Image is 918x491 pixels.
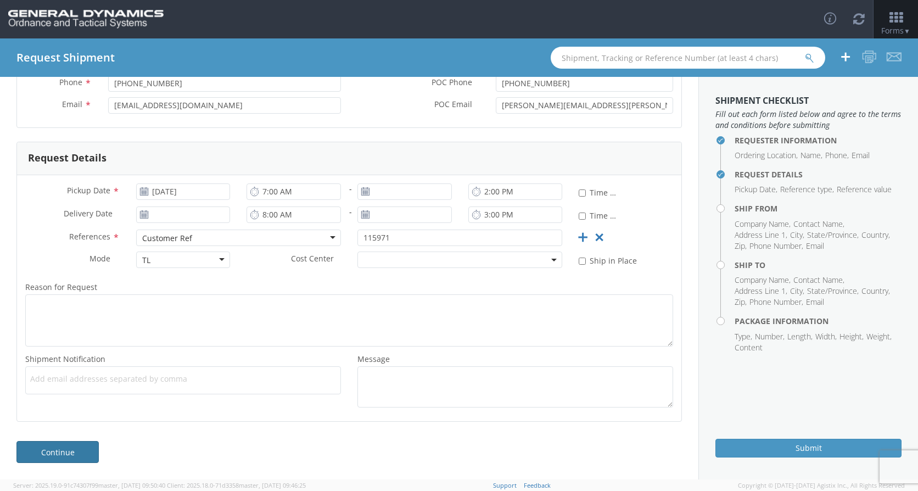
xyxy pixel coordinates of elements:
h4: Requester Information [735,136,902,144]
li: Email [806,241,824,252]
li: Address Line 1 [735,230,787,241]
label: Ship in Place [579,254,639,266]
li: Contact Name [793,275,844,286]
label: Time Definite [579,209,618,221]
span: Shipment Notification [25,354,105,364]
div: Customer Ref [142,233,192,244]
li: Type [735,331,752,342]
h4: Request Details [735,170,902,178]
li: Email [806,297,824,308]
h4: Ship To [735,261,902,269]
input: Shipment, Tracking or Reference Number (at least 4 chars) [551,47,825,69]
li: Weight [866,331,892,342]
li: City [790,286,804,297]
li: Name [801,150,822,161]
li: Width [815,331,837,342]
input: Ship in Place [579,258,586,265]
li: Zip [735,297,747,308]
span: Server: 2025.19.0-91c74307f99 [13,481,165,489]
span: Fill out each form listed below and agree to the terms and conditions before submitting [715,109,902,131]
li: State/Province [807,230,859,241]
button: Submit [715,439,902,457]
li: Phone Number [749,241,803,252]
span: Reason for Request [25,282,97,292]
span: Client: 2025.18.0-71d3358 [167,481,306,489]
span: POC Phone [432,77,472,90]
span: master, [DATE] 09:50:40 [98,481,165,489]
li: Content [735,342,763,353]
li: Company Name [735,275,791,286]
input: Time Definite [579,189,586,197]
li: Country [861,230,890,241]
li: Address Line 1 [735,286,787,297]
li: Reference type [780,184,834,195]
li: City [790,230,804,241]
span: Message [357,354,390,364]
li: Ordering Location [735,150,798,161]
span: ▼ [904,26,910,36]
span: Email [62,99,82,109]
li: Email [852,150,870,161]
li: Company Name [735,219,791,230]
li: Reference value [837,184,892,195]
label: Time Definite [579,186,618,198]
li: Length [787,331,813,342]
a: Support [493,481,517,489]
span: Copyright © [DATE]-[DATE] Agistix Inc., All Rights Reserved [738,481,905,490]
span: Pickup Date [67,185,110,196]
div: TL [142,255,150,266]
span: References [69,231,110,242]
li: Phone [825,150,849,161]
img: gd-ots-0c3321f2eb4c994f95cb.png [8,10,164,29]
span: Add email addresses separated by comma [30,373,336,384]
a: Continue [16,441,99,463]
span: Cost Center [291,253,334,266]
span: Phone [59,77,82,87]
li: Number [755,331,785,342]
h3: Shipment Checklist [715,96,902,106]
span: POC Email [434,99,472,111]
li: Country [861,286,890,297]
h4: Package Information [735,317,902,325]
li: Phone Number [749,297,803,308]
span: Mode [89,253,110,264]
span: master, [DATE] 09:46:25 [239,481,306,489]
span: Delivery Date [64,208,113,221]
span: Forms [881,25,910,36]
input: Time Definite [579,213,586,220]
li: Pickup Date [735,184,777,195]
h3: Request Details [28,153,107,164]
li: Zip [735,241,747,252]
li: State/Province [807,286,859,297]
li: Contact Name [793,219,844,230]
h4: Ship From [735,204,902,213]
h4: Request Shipment [16,52,115,64]
a: Feedback [524,481,551,489]
li: Height [839,331,864,342]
